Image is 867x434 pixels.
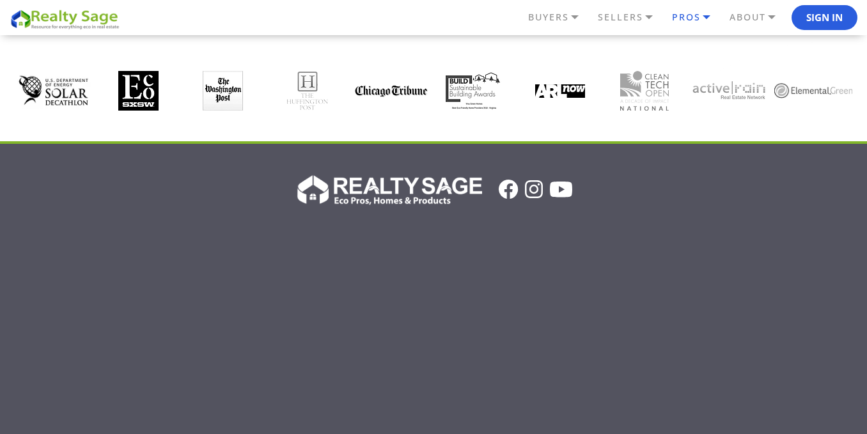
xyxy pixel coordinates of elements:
a: BUYERS [525,6,595,28]
div: 3 / 10 [184,71,262,111]
a: ABOUT [726,6,792,28]
img: Sponsor Logo: Chicago Tribune [352,82,430,100]
img: Sponsor Logo: Washington Post [203,71,243,111]
div: Domain Overview [49,75,114,84]
div: 1 / 10 [15,72,93,109]
div: v 4.0.25 [36,20,63,31]
img: tab_domain_overview_orange.svg [35,74,45,84]
img: Sponsor Log: The Huffington Post [286,71,328,111]
a: PROS [669,6,726,28]
img: Sponsor Logo: US Department of Energy [15,72,93,109]
img: Sponsor Logo: Cleantech Open National [620,71,669,111]
a: SELLERS [595,6,669,28]
img: Realty Sage Logo [295,171,482,207]
div: 5 / 10 [352,82,430,100]
img: logo_orange.svg [20,20,31,31]
div: 2 / 10 [99,71,177,111]
div: Domain: [DOMAIN_NAME] [33,33,141,43]
img: Sponsor Logo: Elemental Green [774,83,852,98]
button: Sign In [792,5,857,31]
img: Sponsor Logo: SXSW Eco [118,71,159,111]
img: Sponsor Logo: Active rain Real Estate Network [691,81,767,101]
div: 7 / 10 [521,84,599,98]
div: Keywords by Traffic [141,75,215,84]
div: 8 / 10 [605,71,683,111]
img: Sponsor Logo: AR Now [535,84,585,98]
div: 6 / 10 [437,71,515,111]
img: tab_keywords_by_traffic_grey.svg [127,74,137,84]
div: 4 / 10 [268,71,346,111]
div: 9 / 10 [690,81,768,101]
div: 10 / 10 [774,83,852,98]
img: Sponsor Logo: Sustainable Building Awards [444,71,508,111]
img: REALTY SAGE [10,8,125,30]
img: website_grey.svg [20,33,31,43]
